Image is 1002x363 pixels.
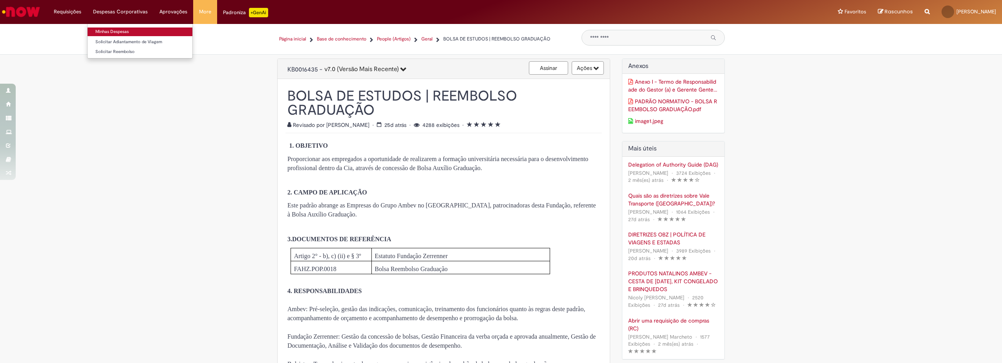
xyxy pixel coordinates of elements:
a: Geral [421,36,433,42]
time: 29/07/2025 17:40:52 [658,341,693,347]
time: 02/09/2025 17:11:20 [628,216,650,223]
span: Despesas Corporativas [93,8,148,16]
span: • [670,207,675,217]
span: Proporcionar aos empregados a oportunidade de realizarem a formação universitária necessária para... [287,156,588,171]
span: 25d atrás [384,121,406,128]
span: Classificação média do artigo - 5.0 de 5 estrelas [467,121,501,128]
span: 3724 Exibições [676,170,711,176]
a: Delegation of Authority Guide (DAG) [628,161,719,169]
span: [PERSON_NAME] [628,209,668,215]
a: People (Artigos) [377,36,411,42]
span: Requisições [54,8,81,16]
div: Artigos Mais Úteis [622,157,725,359]
span: 1577 Exibições [628,334,710,348]
span: • [695,339,700,349]
span: [PERSON_NAME] [628,247,668,254]
span: • [652,300,656,310]
button: 7.0 (Versão Mais Recente) [324,63,406,76]
span: 1. OBJETIVO [289,142,328,149]
span: 27d atrás [658,302,680,308]
span: [PERSON_NAME] [956,8,996,15]
p: +GenAi [249,8,268,17]
span: • [681,300,686,310]
strong: 4. RESPONSABILIDADES [287,288,362,294]
span: • [670,246,675,256]
span: • [373,121,375,128]
a: PRODUTOS NATALINOS AMBEV - CESTA DE [DATE], KIT CONGELADO E BRINQUEDOS [628,269,719,293]
a: Minhas Despesas [88,27,192,36]
span: KB0016435 [287,66,318,73]
span: • [665,175,670,185]
span: • [463,121,465,128]
span: 2 mês(es) atrás [628,177,664,183]
span: 2 mês(es) atrás [658,341,693,347]
a: Base de conhecimento [317,36,366,42]
a: Download de anexo PADRÃO NORMATIVO - BOLSA REEMBOLSO GRADUAÇÃO.pdf [628,97,719,113]
a: Solicitar Reembolso [88,48,192,56]
span: • [712,246,717,256]
time: 09/09/2025 12:52:42 [628,255,651,262]
span: • [652,339,656,349]
span: - [320,66,406,73]
span: Ambev: Pré-seleção, gestão das indicações, comunicação, treinamento dos funcionários quanto às re... [287,306,585,321]
span: • [670,168,675,178]
a: Quais são as diretrizes sobre Vale Transporte ([GEOGRAPHIC_DATA])? [628,192,719,207]
span: • [410,121,412,128]
a: Página inicial [279,36,306,42]
span: 3989 Exibições [676,247,711,254]
h2: Anexos [628,63,719,70]
span: [PERSON_NAME] [628,170,668,176]
div: Padroniza [223,8,268,17]
span: • [712,168,717,178]
img: ServiceNow [1,4,41,20]
span: Revisado por [PERSON_NAME] [287,121,371,128]
span: Este padrão abrange as Empresas do Grupo Ambev no [GEOGRAPHIC_DATA], patrocinadoras desta Fundaçã... [287,202,596,218]
span: Rascunhos [885,8,913,15]
span: 3. [287,236,391,242]
span: DOCUMENTOS DE REFERÊNCIA [292,236,391,242]
span: • [652,253,657,264]
a: Download de anexo Anexo I - Termo de Responsabilidade do Gestor (a) e Gerente Gente Gestão (GGG).pdf [628,78,719,93]
a: DIRETRIZES OBZ | POLÍTICA DE VIAGENS E ESTADAS [628,231,719,246]
span: FAHZ.POP.0018 [294,266,336,272]
i: 4 [488,122,494,127]
a: Solicitar Adiantamento de Viagem [88,38,192,46]
i: 3 [481,122,486,127]
span: Estatuto Fundação Zerrenner [375,253,448,259]
span: 1064 Exibições [676,209,710,215]
span: 27d atrás [628,216,650,223]
h1: BOLSA DE ESTUDOS | REEMBOLSO GRADUAÇÃO [287,89,600,117]
time: 02/09/2025 17:11:00 [658,302,680,308]
span: • [686,292,691,303]
time: 04/08/2025 15:44:51 [628,177,664,183]
span: [PERSON_NAME] Marcheto [628,334,692,340]
ul: Anexos [628,76,719,127]
button: Assinar [529,61,568,75]
i: 1 [467,122,472,127]
span: Aprovações [159,8,187,16]
span: 4288 exibições [422,121,459,128]
span: Nicoly [PERSON_NAME] [628,294,684,301]
a: Abrir uma requisição de compras (RC) [628,317,719,332]
span: 20d atrás [628,255,651,262]
span: Favoritos [845,8,866,16]
span: Bolsa Reembolso Graduação [375,266,448,272]
time: 04/09/2025 15:52:21 [384,121,406,128]
h2: Artigos Mais Úteis [628,145,719,152]
i: 5 [495,122,501,127]
span: BOLSA DE ESTUDOS | REEMBOLSO GRADUAÇÃO [443,36,550,42]
a: Download de anexo image1.jpeg [628,117,719,125]
span: Fundação Zerrenner: Gestão da concessão de bolsas, Gestão Financeira da verba orçada e aprovada a... [287,333,596,349]
span: 2. CAMPO DE APLICAÇÃO [287,189,367,196]
button: Mais ações. [572,61,604,75]
span: 2520 Exibições [628,294,704,308]
span: • [711,207,716,217]
ul: Despesas Corporativas [87,24,193,59]
span: • [651,214,656,225]
span: • [694,332,698,342]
